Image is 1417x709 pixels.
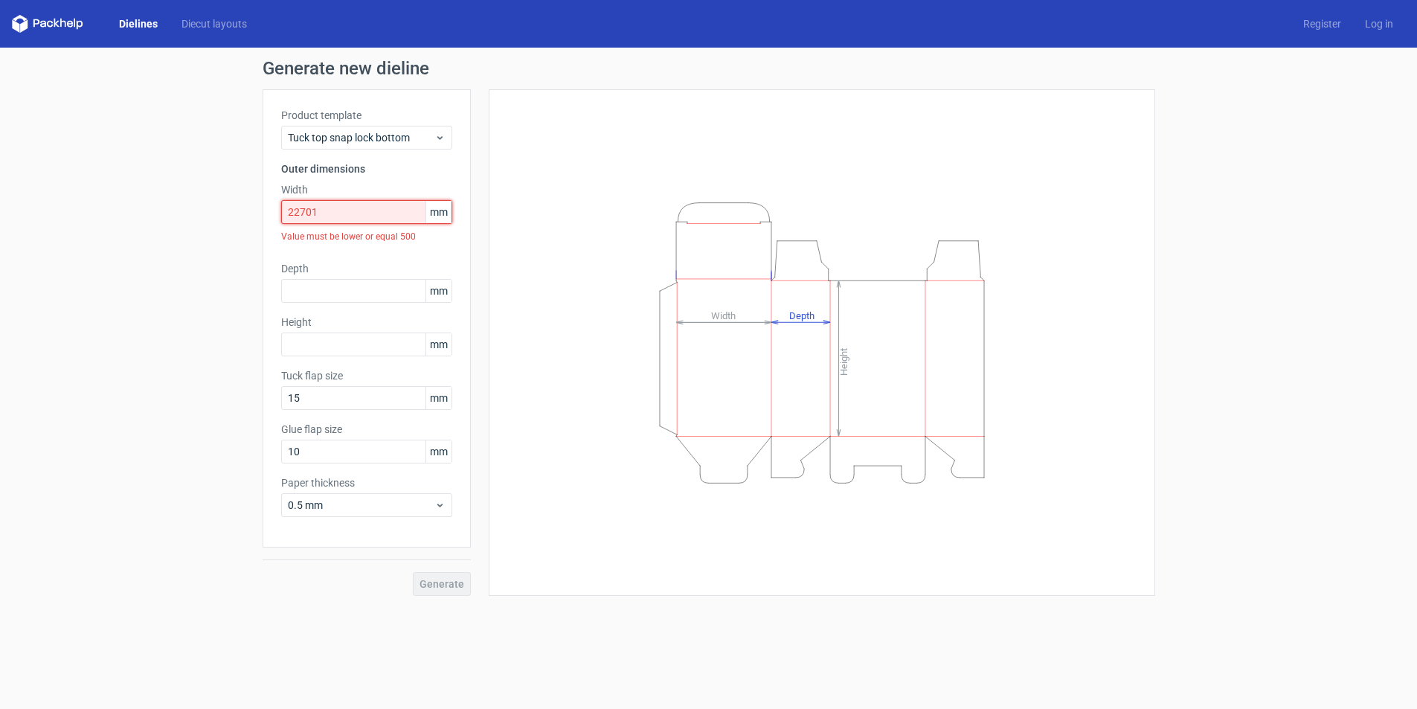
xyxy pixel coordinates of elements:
span: 0.5 mm [288,498,434,513]
img: logo_orange.svg [24,24,36,36]
div: v 4.0.25 [42,24,73,36]
img: tab_domain_overview_orange.svg [40,86,52,98]
h3: Outer dimensions [281,161,452,176]
img: tab_keywords_by_traffic_grey.svg [148,86,160,98]
div: Domain Overview [57,88,133,97]
span: mm [425,387,452,409]
label: Depth [281,261,452,276]
h1: Generate new dieline [263,60,1155,77]
a: Dielines [107,16,170,31]
span: mm [425,280,452,302]
a: Register [1291,16,1353,31]
label: Glue flap size [281,422,452,437]
tspan: Depth [789,309,814,321]
label: Height [281,315,452,330]
a: Log in [1353,16,1405,31]
label: Tuck flap size [281,368,452,383]
span: mm [425,333,452,356]
div: Value must be lower or equal 500 [281,224,452,249]
img: website_grey.svg [24,39,36,51]
div: Keywords by Traffic [164,88,251,97]
div: Domain: [DOMAIN_NAME] [39,39,164,51]
span: Tuck top snap lock bottom [288,130,434,145]
label: Paper thickness [281,475,452,490]
tspan: Height [838,347,849,375]
a: Diecut layouts [170,16,259,31]
span: mm [425,201,452,223]
span: mm [425,440,452,463]
label: Product template [281,108,452,123]
label: Width [281,182,452,197]
tspan: Width [710,309,735,321]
